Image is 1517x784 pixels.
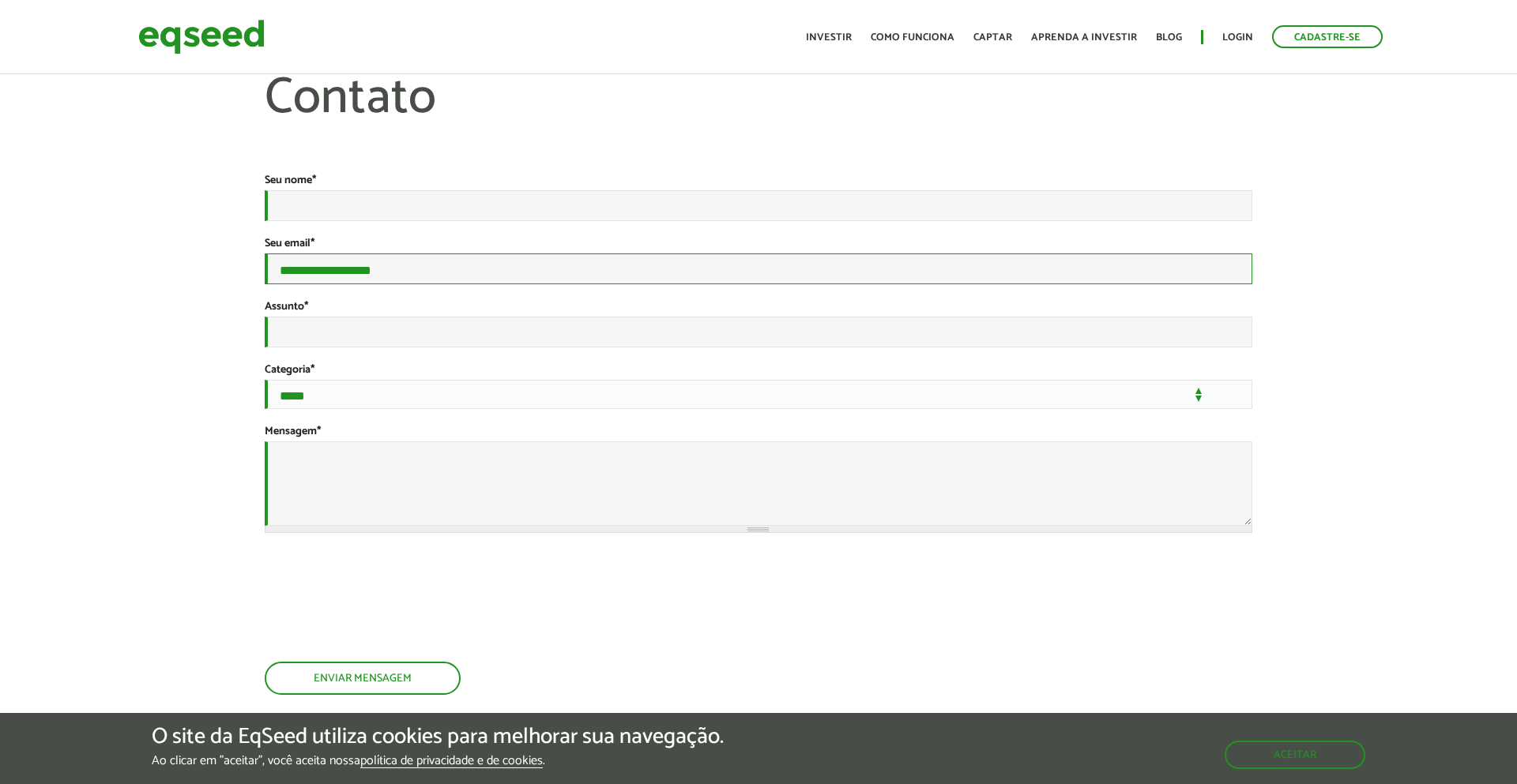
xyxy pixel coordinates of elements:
a: política de privacidade e de cookies [360,755,543,768]
button: Aceitar [1225,741,1365,769]
label: Assunto [265,302,308,313]
label: Seu email [265,238,314,249]
span: Este campo é obrigatório. [311,234,314,253]
h5: O site da EqSeed utiliza cookies para melhorar sua navegação. [152,725,724,749]
p: Ao clicar em "aceitar", você aceita nossa . [152,753,724,768]
img: EqSeed [138,16,265,58]
a: Como funciona [871,32,954,43]
span: Este campo é obrigatório. [317,422,321,441]
a: Investir [806,32,852,43]
span: Este campo é obrigatório. [311,361,314,379]
a: Aprenda a investir [1031,32,1137,43]
span: Este campo é obrigatório. [304,298,308,316]
button: Enviar mensagem [265,662,461,695]
a: Cadastre-se [1272,25,1383,48]
iframe: reCAPTCHA [265,565,505,626]
h1: Contato [265,71,1252,174]
a: Captar [973,32,1012,43]
label: Seu nome [265,175,316,186]
a: Blog [1156,32,1182,43]
span: Este campo é obrigatório. [312,171,316,189]
label: Mensagem [265,426,321,437]
label: Categoria [265,365,314,376]
a: Login [1222,32,1253,43]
